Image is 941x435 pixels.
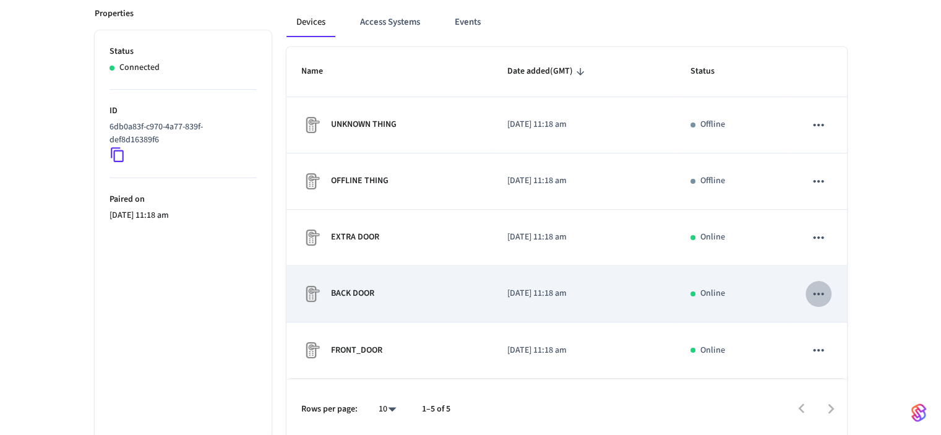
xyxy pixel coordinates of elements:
[286,47,847,379] table: sticky table
[301,284,321,304] img: Placeholder Lock Image
[507,287,661,300] p: [DATE] 11:18 am
[95,7,134,20] p: Properties
[331,118,397,131] p: UNKNOWN THING
[286,7,335,37] button: Devices
[110,121,252,147] p: 6db0a83f-c970-4a77-839f-def8d16389f6
[331,174,389,187] p: OFFLINE THING
[301,228,321,248] img: Placeholder Lock Image
[331,344,382,357] p: FRONT_DOOR
[301,62,339,81] span: Name
[301,115,321,135] img: Placeholder Lock Image
[119,61,160,74] p: Connected
[700,231,725,244] p: Online
[700,118,725,131] p: Offline
[110,105,257,118] p: ID
[422,403,450,416] p: 1–5 of 5
[445,7,491,37] button: Events
[286,7,847,37] div: connected account tabs
[110,45,257,58] p: Status
[700,287,725,300] p: Online
[301,403,358,416] p: Rows per page:
[507,344,661,357] p: [DATE] 11:18 am
[507,118,661,131] p: [DATE] 11:18 am
[350,7,430,37] button: Access Systems
[690,62,731,81] span: Status
[700,174,725,187] p: Offline
[331,287,374,300] p: BACK DOOR
[110,209,257,222] p: [DATE] 11:18 am
[507,174,661,187] p: [DATE] 11:18 am
[911,403,926,423] img: SeamLogoGradient.69752ec5.svg
[331,231,379,244] p: EXTRA DOOR
[301,171,321,191] img: Placeholder Lock Image
[372,400,402,418] div: 10
[700,344,725,357] p: Online
[110,193,257,206] p: Paired on
[507,62,588,81] span: Date added(GMT)
[301,340,321,360] img: Placeholder Lock Image
[507,231,661,244] p: [DATE] 11:18 am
